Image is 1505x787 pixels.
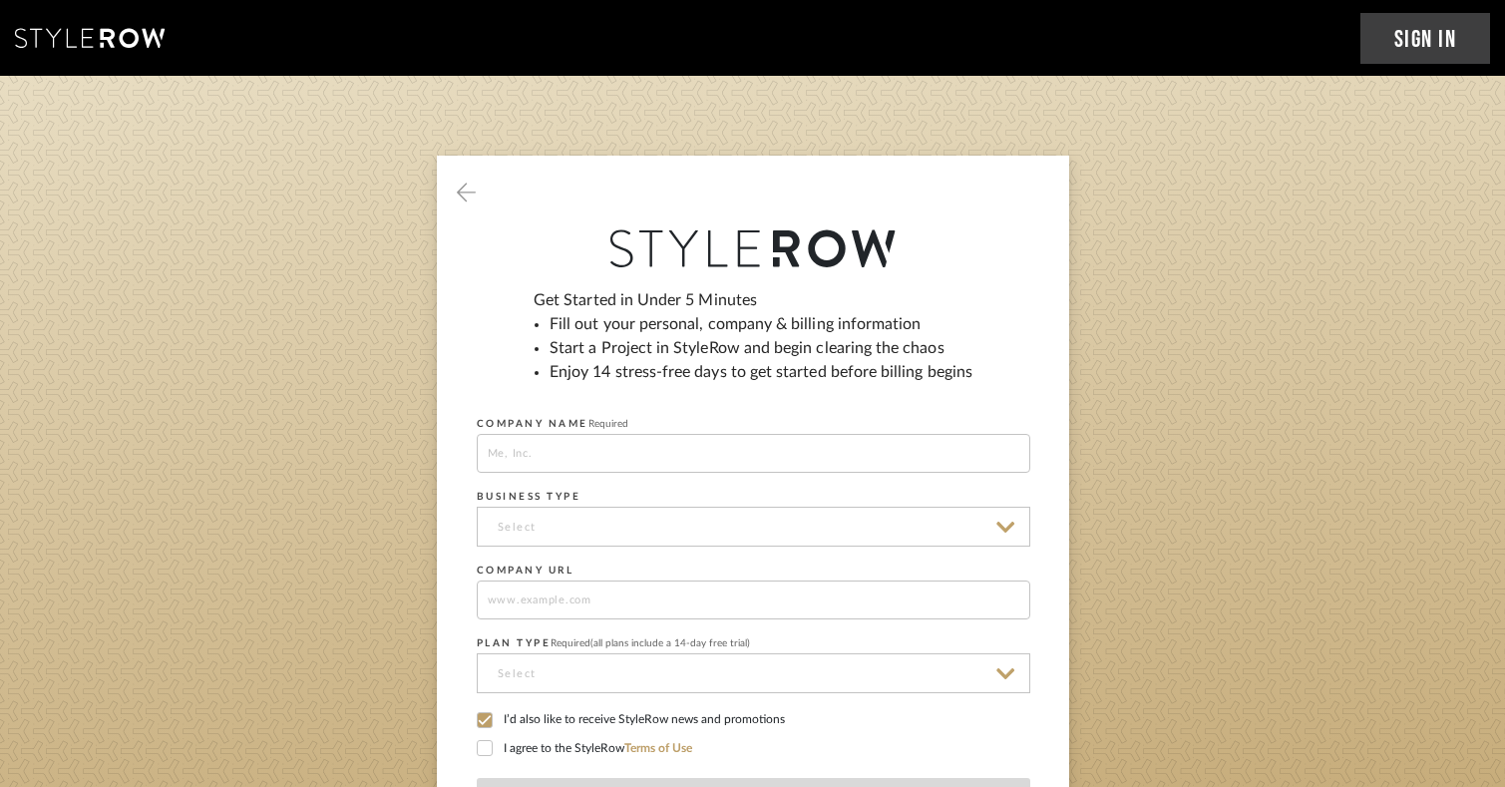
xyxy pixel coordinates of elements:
[477,637,751,649] label: PLAN TYPE
[477,581,1030,619] input: www.example.com
[550,336,972,360] li: Start a Project in StyleRow and begin clearing the chaos
[550,360,972,384] li: Enjoy 14 stress-free days to get started before billing begins
[477,507,1030,547] input: Select
[477,418,628,430] label: COMPANY NAME
[477,740,1030,758] label: I agree to the StyleRow
[590,638,750,648] span: (all plans include a 14-day free trial)
[588,419,628,429] span: Required
[550,312,972,336] li: Fill out your personal, company & billing information
[534,288,972,400] div: Get Started in Under 5 Minutes
[477,434,1030,473] input: Me, Inc.
[477,653,1030,693] input: Select
[477,565,574,577] label: COMPANY URL
[477,712,1030,730] label: I’d also like to receive StyleRow news and promotions
[477,491,581,503] label: BUSINESS TYPE
[551,638,590,648] span: Required
[624,742,692,754] a: Terms of Use
[1360,13,1491,64] a: Sign In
